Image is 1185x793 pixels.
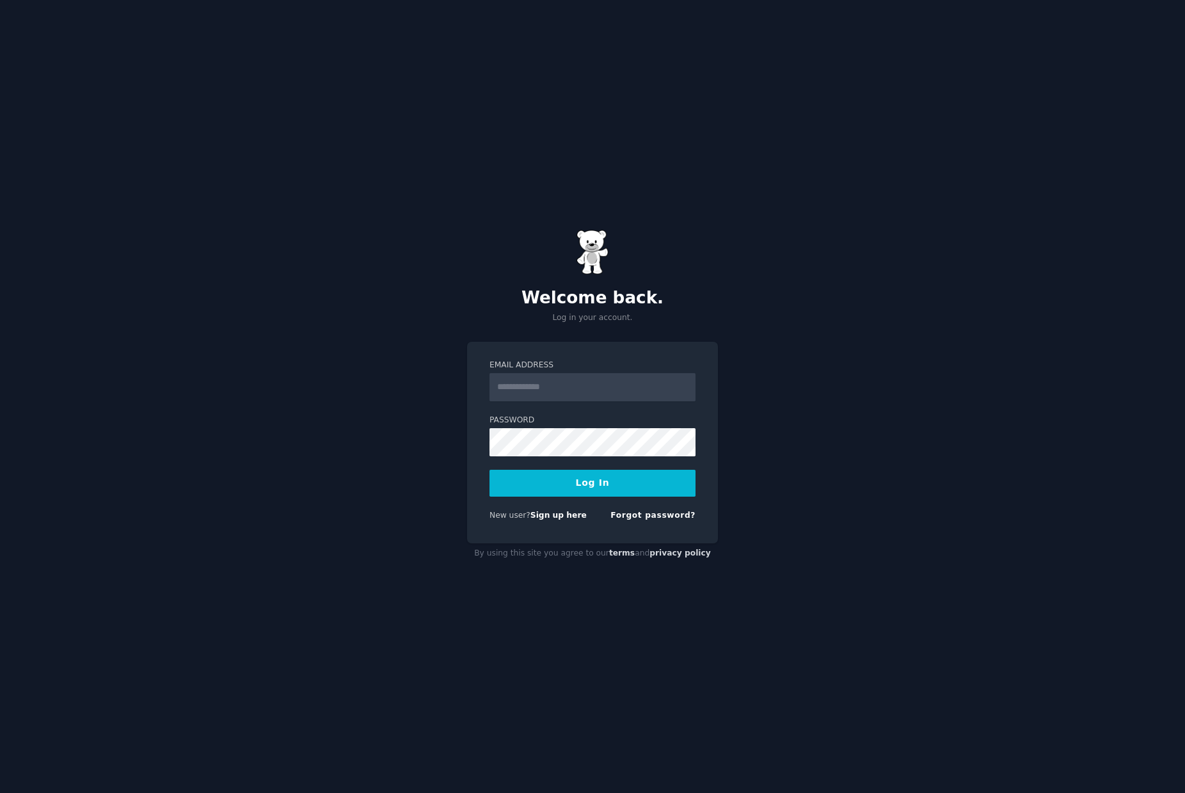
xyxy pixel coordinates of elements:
button: Log In [489,470,696,497]
div: By using this site you agree to our and [467,543,718,564]
span: New user? [489,511,530,520]
img: Gummy Bear [577,230,608,275]
a: privacy policy [649,549,711,557]
a: terms [609,549,635,557]
a: Sign up here [530,511,587,520]
a: Forgot password? [610,511,696,520]
p: Log in your account. [467,312,718,324]
h2: Welcome back. [467,288,718,308]
label: Password [489,415,696,426]
label: Email Address [489,360,696,371]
